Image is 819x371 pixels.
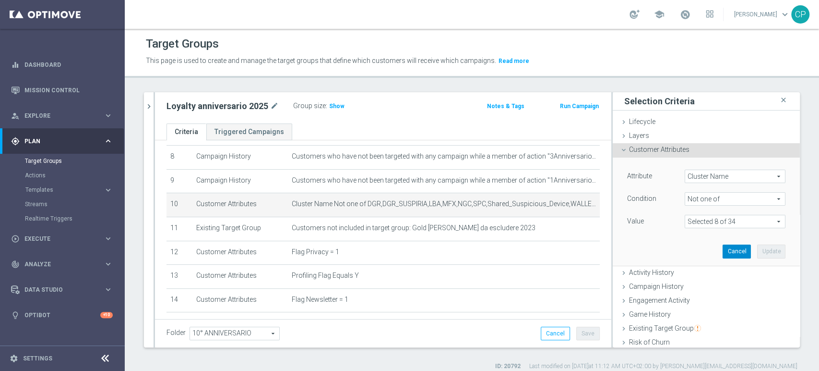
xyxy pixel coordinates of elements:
[192,241,288,265] td: Customer Attributes
[11,137,113,145] button: gps_fixed Plan keyboard_arrow_right
[629,324,701,332] span: Existing Target Group
[529,362,797,371] label: Last modified on [DATE] at 11:12 AM UTC+02:00 by [PERSON_NAME][EMAIL_ADDRESS][DOMAIN_NAME]
[11,137,20,146] i: gps_fixed
[629,132,649,139] span: Layers
[733,7,791,22] a: [PERSON_NAME]keyboard_arrow_down
[166,288,192,312] td: 14
[11,87,113,94] div: Mission Control
[25,215,100,223] a: Realtime Triggers
[144,102,154,111] i: chevron_right
[25,172,100,179] a: Actions
[627,217,644,225] label: Value
[25,197,124,211] div: Streams
[629,283,684,290] span: Campaign History
[11,235,104,243] div: Execute
[206,124,292,140] a: Triggered Campaigns
[270,100,279,112] i: mode_edit
[104,285,113,294] i: keyboard_arrow_right
[25,187,94,193] span: Templates
[192,312,288,336] td: Customer Attributes
[11,137,104,146] div: Plan
[629,146,689,153] span: Customer Attributes
[11,235,113,243] button: play_circle_outline Execute keyboard_arrow_right
[166,312,192,336] td: 15
[779,94,788,107] i: close
[329,103,344,110] span: Show
[11,235,20,243] i: play_circle_outline
[498,56,530,66] button: Read more
[25,211,124,226] div: Realtime Triggers
[292,224,535,232] span: Customers not included in target group: Gold [PERSON_NAME] da escludere 2023
[11,285,104,294] div: Data Studio
[166,241,192,265] td: 12
[146,37,219,51] h1: Target Groups
[192,288,288,312] td: Customer Attributes
[192,169,288,193] td: Campaign History
[559,101,600,111] button: Run Campaign
[624,96,695,107] h3: Selection Criteria
[541,327,570,340] button: Cancel
[104,260,113,269] i: keyboard_arrow_right
[166,146,192,170] td: 8
[24,52,113,77] a: Dashboard
[780,9,790,20] span: keyboard_arrow_down
[629,338,670,346] span: Risk of Churn
[627,195,656,202] lable: Condition
[192,146,288,170] td: Campaign History
[25,187,104,193] div: Templates
[495,362,521,371] label: ID: 20792
[104,234,113,243] i: keyboard_arrow_right
[685,215,785,228] span: DGR DGR_SUSPIRIA LBA MFX NGC and 3 more
[104,111,113,120] i: keyboard_arrow_right
[11,286,113,294] button: Data Studio keyboard_arrow_right
[629,269,674,276] span: Activity History
[576,327,600,340] button: Save
[11,112,113,120] button: person_search Explore keyboard_arrow_right
[11,260,113,268] div: track_changes Analyze keyboard_arrow_right
[723,245,751,258] button: Cancel
[11,61,20,69] i: equalizer
[292,176,596,185] span: Customers who have not been targeted with any campaign while a member of action "1Anniversario" m...
[166,124,206,140] a: Criteria
[10,354,18,363] i: settings
[11,61,113,69] button: equalizer Dashboard
[192,193,288,217] td: Customer Attributes
[192,217,288,241] td: Existing Target Group
[24,287,104,293] span: Data Studio
[486,101,525,111] button: Notes & Tags
[11,52,113,77] div: Dashboard
[791,5,809,24] div: CP
[100,312,113,318] div: +10
[11,260,104,269] div: Analyze
[654,9,665,20] span: school
[23,356,52,361] a: Settings
[326,102,327,110] label: :
[166,329,186,337] label: Folder
[166,193,192,217] td: 10
[292,200,596,208] span: Cluster Name Not one of DGR,DGR_SUSPIRIA,LBA,MFX,NGC,SPC,Shared_Suspicious_Device,WALLET_ABUSER
[104,185,113,195] i: keyboard_arrow_right
[11,111,20,120] i: person_search
[24,302,100,328] a: Optibot
[629,297,690,304] span: Engagement Activity
[292,296,348,304] span: Flag Newsletter = 1
[24,261,104,267] span: Analyze
[25,154,124,168] div: Target Groups
[25,183,124,197] div: Templates
[11,311,113,319] button: lightbulb Optibot +10
[25,186,113,194] button: Templates keyboard_arrow_right
[11,260,20,269] i: track_changes
[166,100,268,112] h2: Loyalty anniversario 2025
[293,102,326,110] label: Group size
[166,265,192,289] td: 13
[166,169,192,193] td: 9
[25,157,100,165] a: Target Groups
[292,152,596,161] span: Customers who have not been targeted with any campaign while a member of action "3Anniversario" m...
[292,248,339,256] span: Flag Privacy = 1
[11,302,113,328] div: Optibot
